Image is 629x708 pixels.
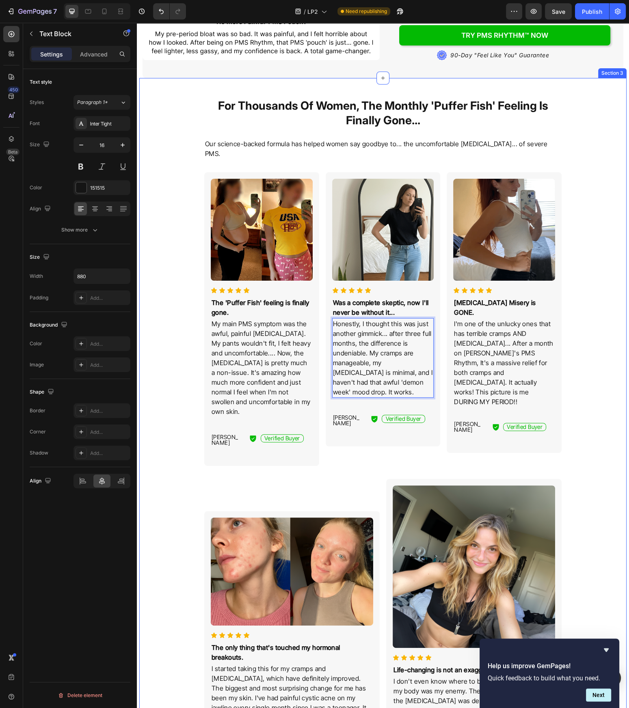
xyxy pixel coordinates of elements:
[316,295,418,385] div: Rich Text Editor. Editing area: main
[575,3,609,19] button: Publish
[137,23,629,708] iframe: Design area
[586,689,611,702] button: Next question
[75,275,175,294] p: The 'Puffer Fish' feeling is finally gone.
[195,274,297,295] div: Rich Text Editor. Editing area: main
[90,294,128,302] div: Add...
[74,495,236,603] img: gempages_577083542056469395-9f42e703-fbf9-4881-a7b4-5511cae90c19.png
[74,156,176,258] img: gempages_577083542056469395-9af05373-8beb-45aa-b8e9-7f3f7debef41.png
[30,204,52,214] div: Align
[39,29,108,39] p: Text Block
[249,393,284,399] p: Verified Buyer
[30,223,130,237] button: Show more
[30,689,130,702] button: Delete element
[582,7,602,16] div: Publish
[8,87,19,93] div: 450
[30,273,43,280] div: Width
[73,95,130,110] button: Paragraph 1*
[370,401,406,407] p: Verified Buyer
[30,428,46,435] div: Corner
[317,275,417,294] p: [MEDICAL_DATA] Misery is GONE.
[75,411,105,423] p: [PERSON_NAME]
[6,149,19,155] div: Beta
[30,252,51,263] div: Size
[30,139,51,150] div: Size
[346,8,387,15] span: Need republishing
[195,156,297,258] img: gempages_577083542056469395-93e8724e-5b2a-4654-9dba-242ec493c920.png
[90,450,128,457] div: Add...
[196,275,296,294] p: Was a complete skeptic, now I'll never be without it...
[196,296,296,374] p: Honestly, I thought this was just another gimmick... after three full months, the difference is u...
[30,320,69,331] div: Background
[545,3,572,19] button: Save
[68,116,424,136] p: Our science-backed formula has helped women say goodbye to... the uncomfortable [MEDICAL_DATA]......
[316,156,418,258] img: gempages_577083542056469395-35a3e89a-3d95-4152-9a0d-2edd465349aa.png
[313,28,412,37] p: 90-Day "Feel Like You" Guarantee
[256,463,418,625] img: gempages_577083542056469395-e3040e8b-64de-473f-8c48-5647aef83ad7.png
[196,392,226,403] p: [PERSON_NAME]
[30,340,42,347] div: Color
[317,296,417,384] p: I'm one of the unlucky ones that has terrible cramps AND [MEDICAL_DATA]... After a month on [PERS...
[90,184,128,192] div: 151515
[30,449,48,457] div: Shadow
[30,387,56,398] div: Shape
[77,99,108,106] span: Paragraph 1*
[30,78,52,86] div: Text style
[30,407,45,414] div: Border
[61,226,99,234] div: Show more
[307,7,318,16] span: LP2
[488,674,611,682] p: Quick feedback to build what you need.
[90,120,128,128] div: Inter Tight
[58,691,102,700] div: Delete element
[75,621,203,639] strong: The only thing that's touched my hormonal breakouts.
[552,8,565,15] span: Save
[195,295,297,375] div: Rich Text Editor. Editing area: main
[80,50,108,58] p: Advanced
[3,3,61,19] button: 7
[30,476,53,487] div: Align
[30,294,48,301] div: Padding
[67,75,425,106] h2: For Thousands Of Women, The Monthly 'Puffer Fish' Feeling Is Finally Gone...
[90,407,128,415] div: Add...
[75,296,175,394] p: My main PMS symptom was the awful, painful [MEDICAL_DATA]. My pants wouldn't fit, I felt heavy an...
[304,7,306,16] span: /
[30,184,42,191] div: Color
[463,47,488,54] div: Section 3
[257,642,417,652] p: Life-changing is not an exaggeration.
[601,645,611,655] button: Hide survey
[90,340,128,348] div: Add...
[30,120,40,127] div: Font
[317,398,347,410] p: [PERSON_NAME]
[90,429,128,436] div: Add...
[40,50,63,58] p: Settings
[74,269,130,284] input: Auto
[488,645,611,702] div: Help us improve GemPages!
[53,6,57,16] p: 7
[153,3,186,19] div: Undo/Redo
[90,362,128,369] div: Add...
[128,413,163,418] p: Verified Buyer
[316,274,418,295] div: Rich Text Editor. Editing area: main
[488,661,611,671] h2: Help us improve GemPages!
[30,99,44,106] div: Styles
[30,361,44,368] div: Image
